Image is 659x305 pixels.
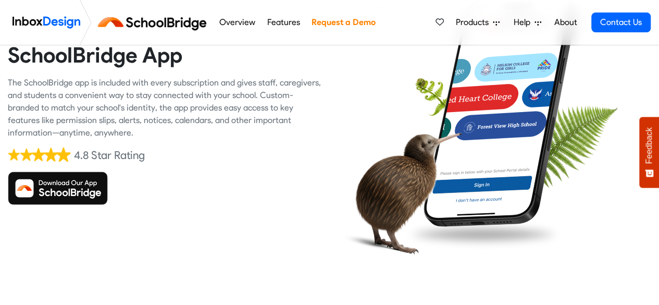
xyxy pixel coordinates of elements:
[639,117,659,188] button: Feedback - Show survey
[337,113,462,265] img: kiwi_bird.png
[308,12,378,33] a: Request a Demo
[514,16,534,29] span: Help
[403,217,564,251] img: shadow.png
[216,12,258,33] a: Overview
[551,12,580,33] a: About
[264,12,303,33] a: Features
[452,12,504,33] a: Products
[96,10,213,35] img: schoolbridge logo
[644,127,654,164] span: Feedback
[509,12,545,33] a: Help
[591,13,651,32] a: Contact Us
[74,148,145,163] div: 4.8 Star Rating
[8,77,322,139] div: The SchoolBridge app is included with every subscription and gives staff, caregivers, and student...
[8,172,108,205] img: Download SchoolBridge App
[456,16,493,29] span: Products
[8,42,322,68] heading: SchoolBridge App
